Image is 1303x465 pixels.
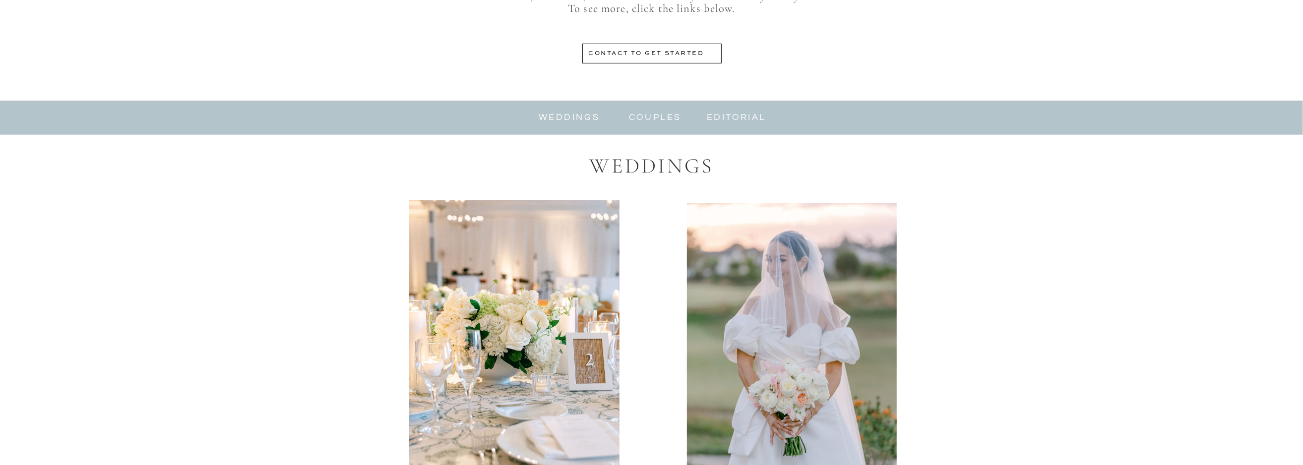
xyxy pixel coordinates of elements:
[589,48,716,57] a: contact to get started
[536,112,603,123] a: weddings
[624,112,686,123] a: couples
[706,112,768,123] a: editorial
[585,154,719,178] h1: WEDDINGS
